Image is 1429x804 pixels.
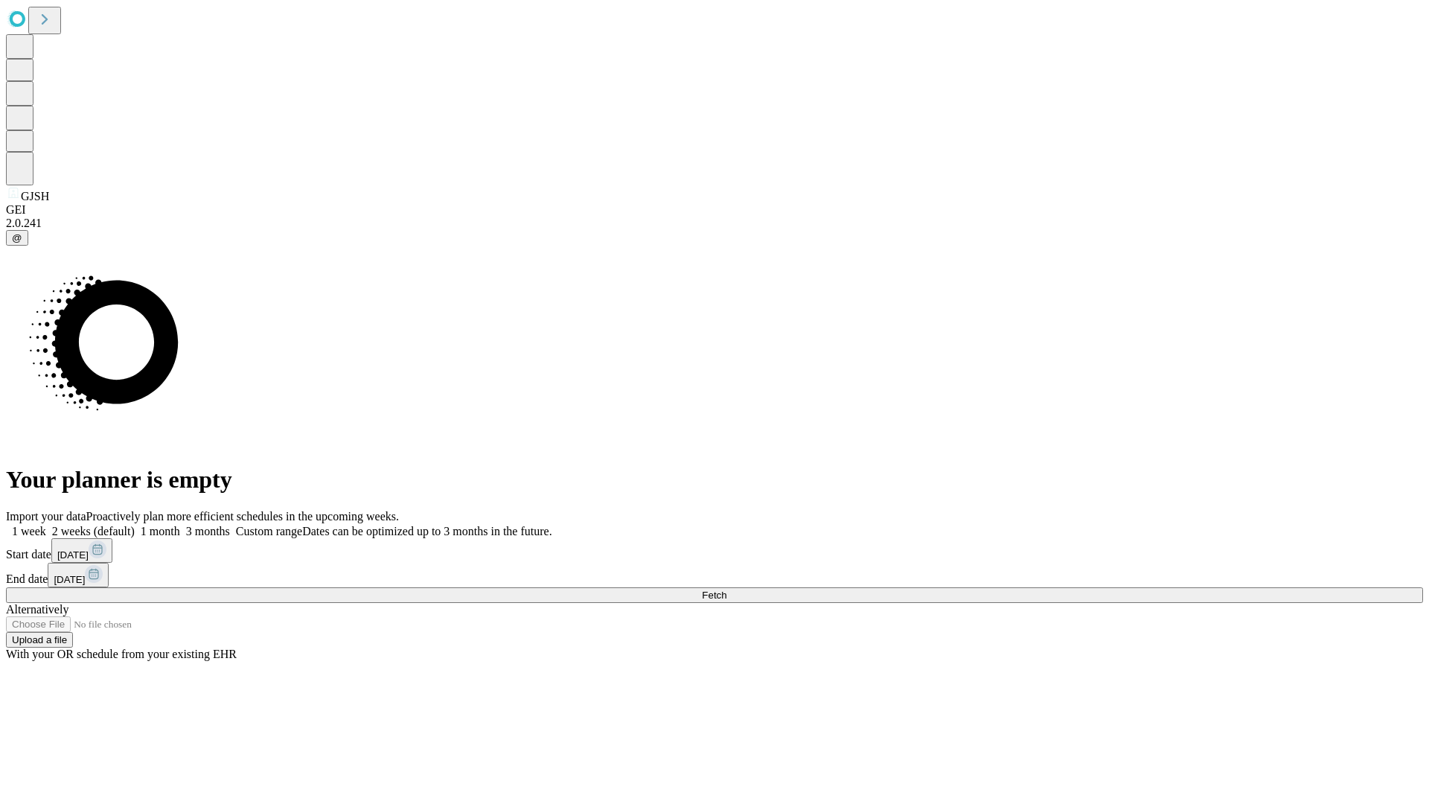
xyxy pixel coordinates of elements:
div: GEI [6,203,1423,217]
span: 3 months [186,525,230,537]
button: Fetch [6,587,1423,603]
span: Import your data [6,510,86,523]
span: GJSH [21,190,49,202]
span: Alternatively [6,603,68,616]
span: Proactively plan more efficient schedules in the upcoming weeks. [86,510,399,523]
span: Fetch [702,590,726,601]
button: Upload a file [6,632,73,648]
div: 2.0.241 [6,217,1423,230]
span: @ [12,232,22,243]
span: With your OR schedule from your existing EHR [6,648,237,660]
span: 1 month [141,525,180,537]
span: [DATE] [54,574,85,585]
button: [DATE] [51,538,112,563]
span: Custom range [236,525,302,537]
span: [DATE] [57,549,89,561]
span: Dates can be optimized up to 3 months in the future. [302,525,552,537]
div: Start date [6,538,1423,563]
h1: Your planner is empty [6,466,1423,494]
div: End date [6,563,1423,587]
button: @ [6,230,28,246]
span: 1 week [12,525,46,537]
button: [DATE] [48,563,109,587]
span: 2 weeks (default) [52,525,135,537]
